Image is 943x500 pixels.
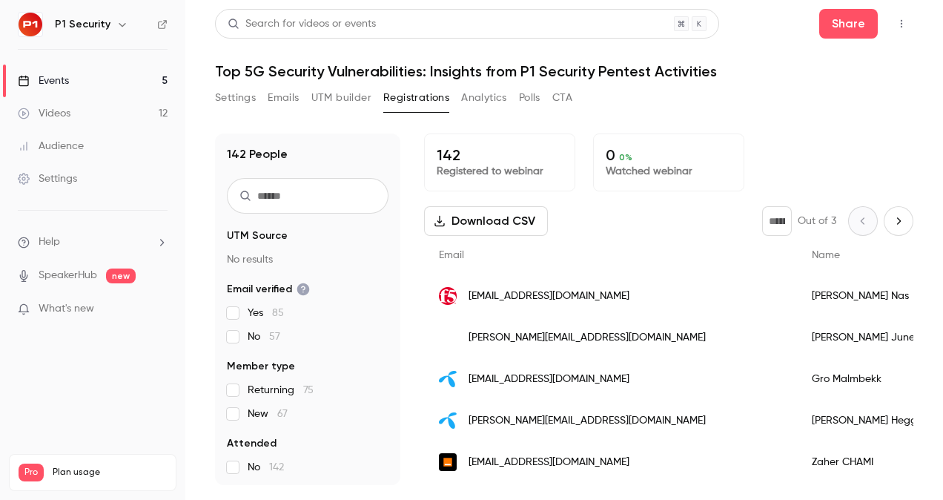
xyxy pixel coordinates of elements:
div: Events [18,73,69,88]
img: orange.com [439,453,457,471]
p: 0 [606,146,732,164]
span: 75 [303,385,314,395]
div: Settings [18,171,77,186]
span: 57 [269,332,280,342]
button: Next page [884,206,913,236]
button: Settings [215,86,256,110]
button: Share [819,9,878,39]
span: [PERSON_NAME][EMAIL_ADDRESS][DOMAIN_NAME] [469,330,706,346]
span: [EMAIL_ADDRESS][DOMAIN_NAME] [469,455,629,470]
button: UTM builder [311,86,371,110]
div: Audience [18,139,84,154]
img: telenorlinx.com [439,370,457,388]
h1: Top 5G Security Vulnerabilities: Insights from P1 Security Pentest Activities [215,62,913,80]
div: Videos [18,106,70,121]
span: No [248,460,284,475]
span: UTM Source [227,228,288,243]
button: Emails [268,86,299,110]
iframe: Noticeable Trigger [150,303,168,316]
span: Name [812,250,840,260]
img: telenorlinx.com [439,412,457,430]
p: Registered to webinar [437,164,563,179]
button: Analytics [461,86,507,110]
span: 67 [277,409,288,419]
span: What's new [39,301,94,317]
h1: 142 People [227,145,288,163]
button: Registrations [383,86,449,110]
p: Out of 3 [798,214,836,228]
button: Polls [519,86,540,110]
p: Watched webinar [606,164,732,179]
p: No results [227,252,388,267]
button: Download CSV [424,206,548,236]
span: [EMAIL_ADDRESS][DOMAIN_NAME] [469,289,629,304]
li: help-dropdown-opener [18,234,168,250]
div: Search for videos or events [228,16,376,32]
span: [EMAIL_ADDRESS][DOMAIN_NAME] [469,372,629,387]
span: Member type [227,359,295,374]
span: New [248,407,288,421]
img: P1 Security [19,13,42,36]
h6: P1 Security [55,17,110,32]
p: 142 [437,146,563,164]
span: Email [439,250,464,260]
span: No [248,329,280,344]
span: 0 % [619,152,632,162]
a: SpeakerHub [39,268,97,283]
button: CTA [552,86,572,110]
span: 85 [272,308,284,318]
span: 142 [269,462,284,473]
span: Pro [19,464,44,481]
span: Returning [248,383,314,398]
img: f5.com [439,287,457,305]
span: [PERSON_NAME][EMAIL_ADDRESS][DOMAIN_NAME] [469,413,706,429]
span: Help [39,234,60,250]
span: Yes [248,306,284,320]
span: new [106,269,136,283]
span: Plan usage [53,467,167,478]
span: Attended [227,436,277,451]
span: Email verified [227,282,310,297]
